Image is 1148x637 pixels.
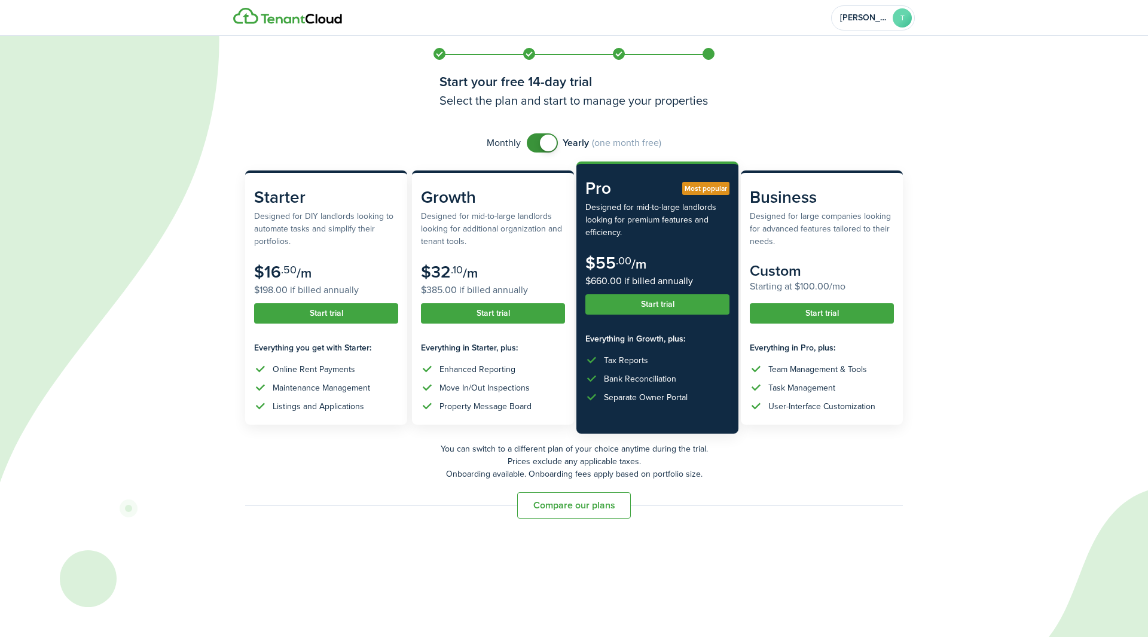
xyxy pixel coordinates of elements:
[768,400,875,413] div: User-Interface Customization
[604,354,648,367] div: Tax Reports
[273,400,364,413] div: Listings and Applications
[451,262,463,278] subscription-pricing-card-price-cents: .10
[254,303,398,324] button: Start trial
[585,251,616,275] subscription-pricing-card-price-amount: $55
[604,391,688,404] div: Separate Owner Portal
[585,176,729,201] subscription-pricing-card-title: Pro
[487,136,521,150] span: Monthly
[421,185,565,210] subscription-pricing-card-title: Growth
[585,333,729,345] subscription-pricing-card-features-title: Everything in Growth, plus:
[585,201,729,239] subscription-pricing-card-description: Designed for mid-to-large landlords looking for premium features and efficiency.
[254,342,398,354] subscription-pricing-card-features-title: Everything you get with Starter:
[254,260,281,284] subscription-pricing-card-price-amount: $16
[631,254,646,274] subscription-pricing-card-price-period: /m
[439,363,515,376] div: Enhanced Reporting
[585,294,729,315] button: Start trial
[297,263,312,283] subscription-pricing-card-price-period: /m
[421,210,565,248] subscription-pricing-card-description: Designed for mid-to-large landlords looking for additional organization and tenant tools.
[840,14,888,22] span: Tyler
[750,210,894,248] subscription-pricing-card-description: Designed for large companies looking for advanced features tailored to their needs.
[750,342,894,354] subscription-pricing-card-features-title: Everything in Pro, plus:
[254,185,398,210] subscription-pricing-card-title: Starter
[750,303,894,324] button: Start trial
[831,5,915,31] button: Open menu
[585,274,729,288] subscription-pricing-card-price-annual: $660.00 if billed annually
[768,363,867,376] div: Team Management & Tools
[439,382,530,394] div: Move In/Out Inspections
[254,210,398,248] subscription-pricing-card-description: Designed for DIY landlords looking to automate tasks and simplify their portfolios.
[439,400,532,413] div: Property Message Board
[439,72,709,92] h1: Start your free 14-day trial
[685,183,727,194] span: Most popular
[463,263,478,283] subscription-pricing-card-price-period: /m
[604,373,676,385] div: Bank Reconciliation
[750,279,894,294] subscription-pricing-card-price-annual: Starting at $100.00/mo
[281,262,297,278] subscription-pricing-card-price-cents: .50
[439,92,709,109] h3: Select the plan and start to manage your properties
[517,492,631,519] button: Compare our plans
[616,253,631,269] subscription-pricing-card-price-cents: .00
[768,382,835,394] div: Task Management
[254,283,398,297] subscription-pricing-card-price-annual: $198.00 if billed annually
[421,283,565,297] subscription-pricing-card-price-annual: $385.00 if billed annually
[273,363,355,376] div: Online Rent Payments
[233,8,342,25] img: Logo
[421,303,565,324] button: Start trial
[893,8,912,28] avatar-text: T
[421,342,565,354] subscription-pricing-card-features-title: Everything in Starter, plus:
[750,260,801,282] subscription-pricing-card-price-amount: Custom
[245,443,903,480] p: You can switch to a different plan of your choice anytime during the trial. Prices exclude any ap...
[750,185,894,210] subscription-pricing-card-title: Business
[273,382,370,394] div: Maintenance Management
[421,260,451,284] subscription-pricing-card-price-amount: $32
